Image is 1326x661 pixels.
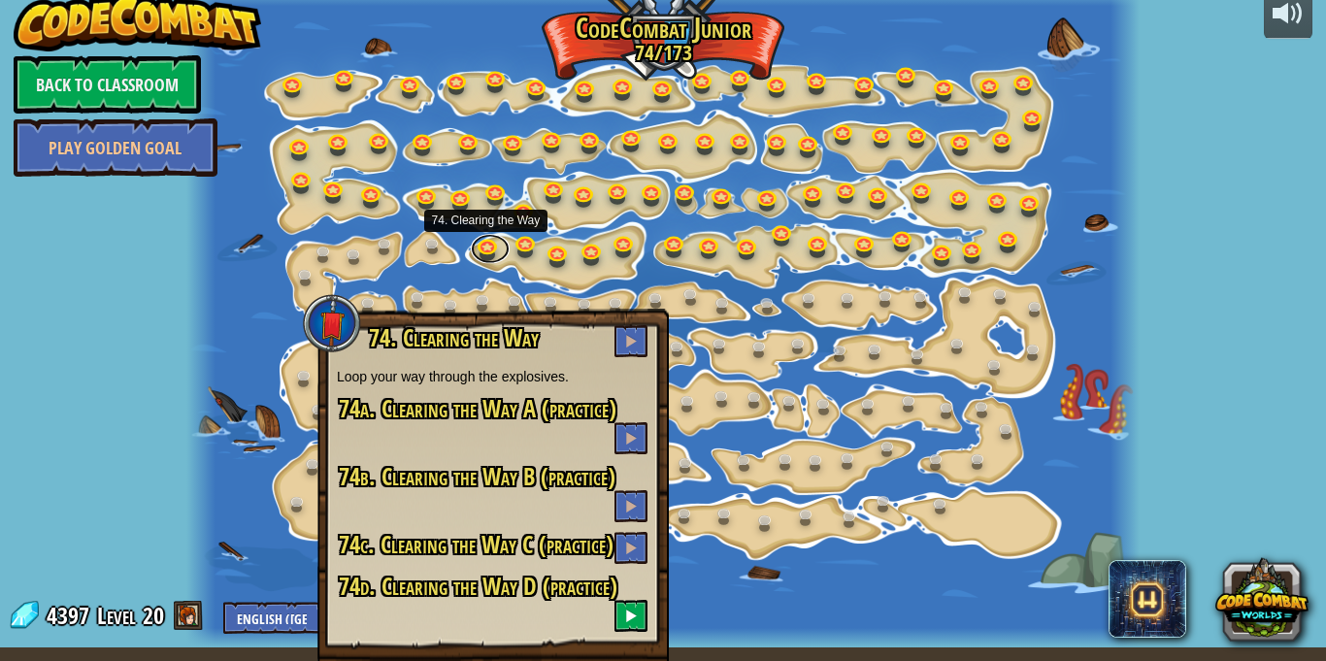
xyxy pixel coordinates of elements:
[97,600,136,632] span: Level
[369,321,539,354] span: 74. Clearing the Way
[614,325,647,357] button: Play
[614,422,647,454] button: Play
[337,367,649,386] p: Loop your way through the explosives.
[339,392,616,425] span: 74a. Clearing the Way A (practice)
[14,55,201,114] a: Back to Classroom
[614,532,647,564] button: Play
[47,600,95,631] span: 4397
[614,490,647,522] button: Play
[143,600,164,631] span: 20
[614,600,647,632] button: Play
[339,528,613,561] span: 74c. Clearing the Way C (practice)
[339,570,617,603] span: 74d. Clearing the Way D (practice)
[339,460,615,493] span: 74b. Clearing the Way B (practice)
[14,118,217,177] a: Play Golden Goal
